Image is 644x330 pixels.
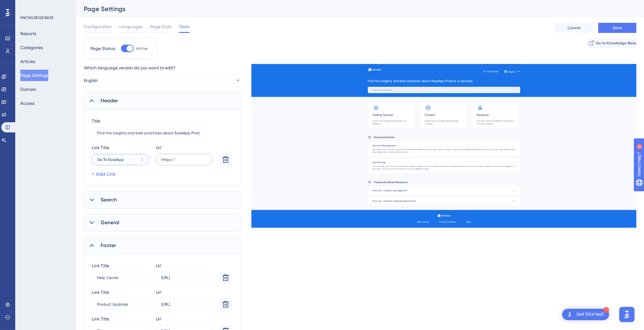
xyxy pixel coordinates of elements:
[84,64,176,72] span: Which language version do you want to edit?
[84,23,112,30] span: Configuration
[562,309,609,320] div: Open Get Started! checklist, remaining modules: 1
[576,311,604,318] div: Get Started!
[97,276,143,280] input: Link Title
[15,2,40,9] span: Need Help?
[119,23,143,30] span: Languages
[84,4,621,13] div: Page Settings
[617,305,636,324] iframe: UserGuiding AI Assistant Launcher
[20,28,36,39] button: Reports
[156,315,161,323] div: Url
[84,77,98,84] span: English
[141,157,143,162] div: 2
[44,3,46,8] div: 3
[156,262,161,270] div: Url
[161,302,207,307] input: https://www.example.com
[92,289,109,296] div: Link Title
[92,144,109,151] div: Link Title
[92,170,116,178] a: + Add Link
[596,41,636,46] span: Go to Knowledge Base
[20,98,35,109] button: Access
[156,144,161,151] div: Url
[101,219,119,226] span: General
[92,117,100,125] div: Title
[613,25,622,30] span: Save
[566,311,574,318] img: launcher-image-alternative-text
[555,23,593,33] button: Cancel
[101,97,118,105] span: Header
[20,84,36,95] button: Domain
[101,242,116,249] span: Footer
[90,45,116,52] div: Page Status:
[20,56,35,67] button: Articles
[92,262,109,270] div: Link Title
[568,25,581,30] span: Cancel
[101,196,117,204] span: Search
[97,131,199,135] input: Find the insights and best practices about our product.
[161,157,207,162] input: https://www.example.com
[97,157,138,162] input: 2
[20,15,53,20] div: KNOWLEDGE BASE
[589,38,636,48] button: Go to Knowledge Base
[92,315,109,323] div: Link Title
[603,307,609,313] div: 1
[161,276,207,280] input: https://www.example.com
[156,289,161,296] div: Url
[20,42,43,53] button: Categories
[84,74,241,87] button: English
[136,46,148,51] span: Active
[179,23,189,30] span: Texts
[150,23,171,30] span: Page Style
[97,302,143,307] input: Link Title
[20,70,48,81] button: Page Settings
[598,23,636,33] button: Save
